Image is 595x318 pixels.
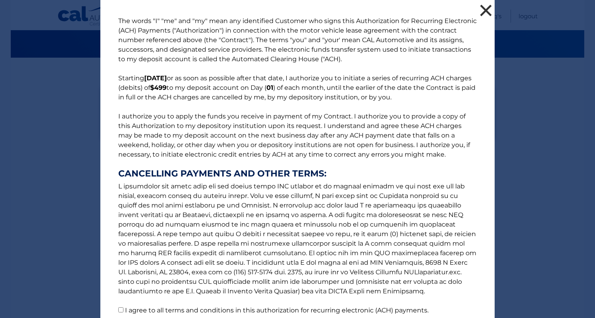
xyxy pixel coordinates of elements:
[125,306,429,314] label: I agree to all terms and conditions in this authorization for recurring electronic (ACH) payments.
[144,74,167,82] b: [DATE]
[478,2,494,18] button: ×
[118,169,477,178] strong: CANCELLING PAYMENTS AND OTHER TERMS:
[266,84,273,91] b: 01
[110,16,485,315] p: The words "I" "me" and "my" mean any identified Customer who signs this Authorization for Recurri...
[150,84,166,91] b: $499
